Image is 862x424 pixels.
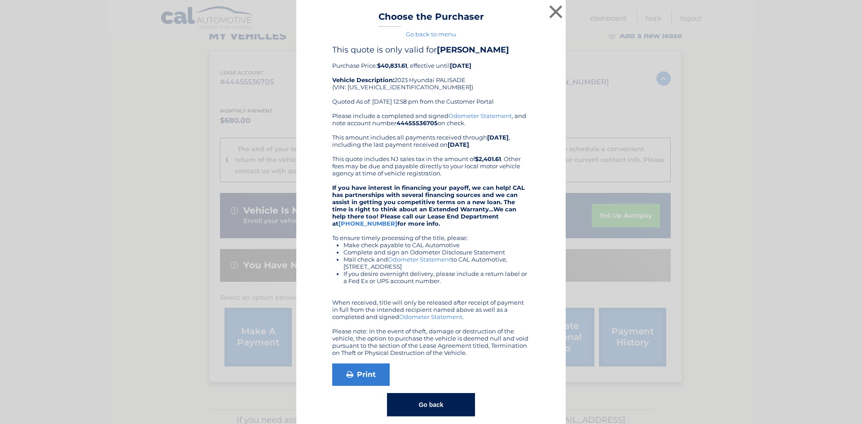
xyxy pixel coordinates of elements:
h3: Choose the Purchaser [378,11,484,27]
a: Odometer Statement [388,256,451,263]
li: If you desire overnight delivery, please include a return label or a Fed Ex or UPS account number. [343,270,530,284]
a: Go back to menu [406,31,456,38]
b: $2,401.61 [475,155,501,162]
button: Go back [387,393,475,416]
li: Make check payable to CAL Automotive [343,241,530,249]
b: [DATE] [448,141,469,148]
b: [DATE] [487,134,509,141]
strong: If you have interest in financing your payoff, we can help! CAL has partnerships with several fin... [332,184,525,227]
strong: Vehicle Description: [332,76,394,83]
li: Mail check and to CAL Automotive, [STREET_ADDRESS] [343,256,530,270]
h4: This quote is only valid for [332,45,530,55]
b: $40,831.61 [377,62,407,69]
a: Odometer Statement [449,112,512,119]
div: Please include a completed and signed , and note account number on check. This amount includes al... [332,112,530,356]
a: Odometer Statement [399,313,462,320]
b: [DATE] [450,62,471,69]
li: Complete and sign an Odometer Disclosure Statement [343,249,530,256]
div: Purchase Price: , effective until 2023 Hyundai PALISADE (VIN: [US_VEHICLE_IDENTIFICATION_NUMBER])... [332,45,530,112]
b: [PERSON_NAME] [437,45,509,55]
b: 44455536705 [396,119,438,127]
button: × [547,3,565,21]
a: Print [332,363,390,386]
a: [PHONE_NUMBER] [339,220,397,227]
